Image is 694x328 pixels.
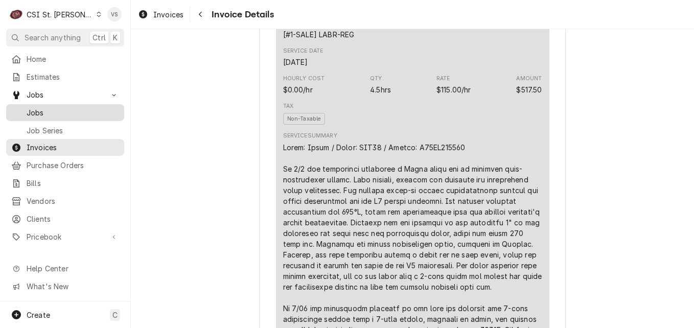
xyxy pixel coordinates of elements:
[6,51,124,67] a: Home
[6,68,124,85] a: Estimates
[370,75,391,95] div: Quantity
[27,107,119,118] span: Jobs
[27,196,119,206] span: Vendors
[25,32,81,43] span: Search anything
[6,29,124,46] button: Search anythingCtrlK
[9,7,24,21] div: CSI St. Louis's Avatar
[436,75,450,83] div: Rate
[27,125,119,136] span: Job Series
[27,89,104,100] span: Jobs
[6,210,124,227] a: Clients
[283,102,293,110] div: Tax
[283,19,355,39] div: Subtype
[283,132,337,140] div: Service Summary
[113,32,118,43] span: K
[436,75,471,95] div: Price
[27,311,50,319] span: Create
[153,9,183,20] span: Invoices
[27,214,119,224] span: Clients
[6,86,124,103] a: Go to Jobs
[27,160,119,171] span: Purchase Orders
[92,32,106,43] span: Ctrl
[283,47,323,55] div: Service Date
[27,281,118,292] span: What's New
[370,84,391,95] div: Quantity
[112,310,118,320] span: C
[370,75,384,83] div: Qty.
[9,7,24,21] div: C
[107,7,122,21] div: VS
[27,263,118,274] span: Help Center
[516,75,542,95] div: Amount
[6,139,124,156] a: Invoices
[107,7,122,21] div: Vicky Stuesse's Avatar
[6,228,124,245] a: Go to Pricebook
[6,175,124,192] a: Bills
[6,104,124,121] a: Jobs
[27,142,119,153] span: Invoices
[283,57,308,67] div: Service Date
[283,113,326,125] span: Non-Taxable
[283,47,323,67] div: Service Date
[6,157,124,174] a: Purchase Orders
[283,75,325,95] div: Cost
[209,8,273,21] span: Invoice Details
[6,193,124,209] a: Vendors
[6,260,124,277] a: Go to Help Center
[27,178,119,189] span: Bills
[27,9,93,20] div: CSI St. [PERSON_NAME]
[516,84,542,95] div: Amount
[516,75,542,83] div: Amount
[283,75,325,83] div: Hourly Cost
[27,54,119,64] span: Home
[6,122,124,139] a: Job Series
[192,6,209,22] button: Navigate back
[283,29,355,40] div: Subtype
[27,231,104,242] span: Pricebook
[27,72,119,82] span: Estimates
[134,6,188,23] a: Invoices
[283,84,313,95] div: Cost
[436,84,471,95] div: Price
[6,278,124,295] a: Go to What's New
